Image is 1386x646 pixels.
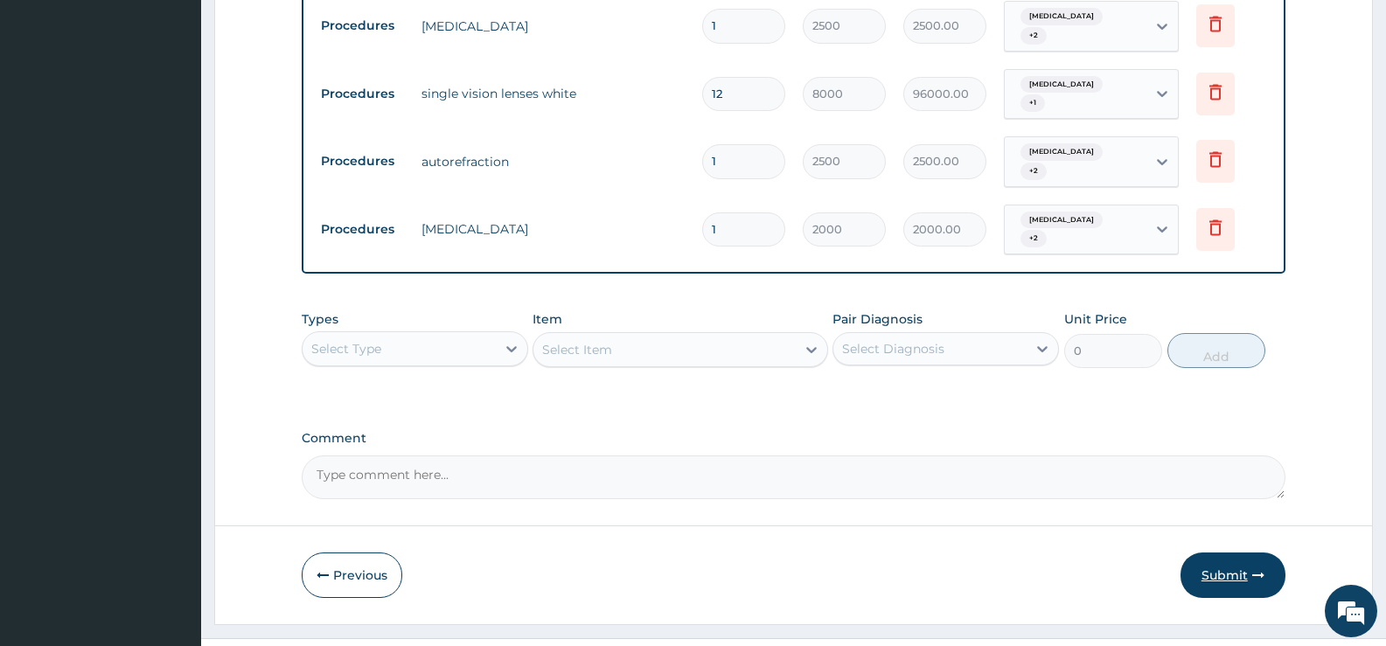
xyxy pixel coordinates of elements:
[101,205,241,381] span: We're online!
[312,213,413,246] td: Procedures
[1020,163,1047,180] span: + 2
[1020,212,1103,229] span: [MEDICAL_DATA]
[312,78,413,110] td: Procedures
[312,10,413,42] td: Procedures
[1020,143,1103,161] span: [MEDICAL_DATA]
[413,76,693,111] td: single vision lenses white
[302,552,402,598] button: Previous
[1020,76,1103,94] span: [MEDICAL_DATA]
[533,310,562,328] label: Item
[312,145,413,177] td: Procedures
[91,98,294,121] div: Chat with us now
[1181,552,1285,598] button: Submit
[1020,8,1103,25] span: [MEDICAL_DATA]
[302,431,1285,446] label: Comment
[32,87,71,131] img: d_794563401_company_1708531726252_794563401
[413,212,693,247] td: [MEDICAL_DATA]
[302,312,338,327] label: Types
[413,9,693,44] td: [MEDICAL_DATA]
[413,144,693,179] td: autorefraction
[1020,94,1045,112] span: + 1
[842,340,944,358] div: Select Diagnosis
[832,310,923,328] label: Pair Diagnosis
[9,447,333,508] textarea: Type your message and hit 'Enter'
[1064,310,1127,328] label: Unit Price
[311,340,381,358] div: Select Type
[287,9,329,51] div: Minimize live chat window
[1167,333,1265,368] button: Add
[1020,230,1047,247] span: + 2
[1020,27,1047,45] span: + 2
